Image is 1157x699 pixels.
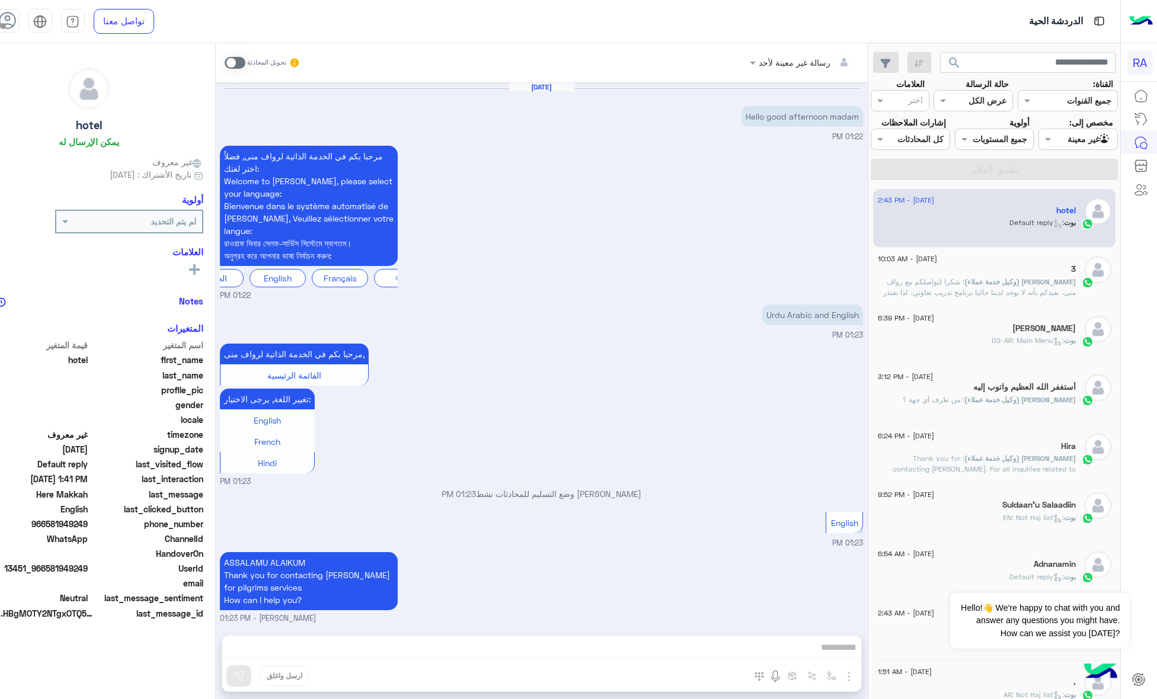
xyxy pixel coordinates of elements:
h5: Hira [1061,441,1076,451]
label: إشارات الملاحظات [881,116,946,129]
img: defaultAdmin.png [1085,551,1111,578]
img: Logo [1129,9,1153,34]
label: مخصص إلى: [1069,116,1113,129]
span: غير معروف [152,156,203,168]
img: WhatsApp [1082,277,1094,288]
img: tab [66,15,79,28]
div: বাংলা [374,269,430,287]
label: القناة: [1093,78,1113,90]
span: last_message_id [96,607,203,620]
span: Hindi [258,458,277,468]
span: 01:23 PM [442,489,476,499]
span: last_message_sentiment [90,592,203,604]
span: last_interaction [90,473,203,485]
span: [DATE] - 6:24 PM [878,431,934,441]
span: [DATE] - 6:54 AM [878,549,934,559]
span: locale [90,413,203,426]
a: tab [61,9,85,34]
span: [DATE] - 2:43 AM [878,608,934,618]
h5: 3 [1071,264,1076,274]
h6: [DATE] [509,83,574,91]
span: gender [90,399,203,411]
span: بوت [1064,513,1076,522]
img: hulul-logo.png [1080,652,1121,693]
button: ارسل واغلق [260,666,309,686]
h6: Notes [179,296,203,306]
div: English [250,269,306,287]
button: search [940,52,969,78]
span: [PERSON_NAME] (وكيل خدمة عملاء) [964,277,1076,286]
p: 26/8/2025, 1:23 PM [220,344,369,364]
span: القائمة الرئيسية [267,370,321,380]
span: [PERSON_NAME] (وكيل خدمة عملاء) [964,454,1076,463]
span: Hello!👋 We're happy to chat with you and answer any questions you might have. How can we assist y... [950,593,1129,649]
span: [DATE] - 6:39 PM [878,313,934,323]
img: defaultAdmin.png [1085,256,1111,283]
h6: أولوية [182,194,203,205]
p: 26/8/2025, 1:22 PM [741,106,863,127]
span: تاريخ الأشتراك : [DATE] [110,168,191,181]
span: signup_date [90,443,203,456]
span: : AR: Not Haj list [1003,690,1064,699]
span: 01:23 PM [832,538,863,547]
span: English [254,415,281,425]
label: العلامات [896,78,925,90]
div: RA [1127,50,1153,75]
span: 01:23 PM [832,331,863,339]
h5: . [1073,677,1076,687]
button: تطبيق الفلاتر [871,159,1118,180]
a: تواصل معنا [94,9,154,34]
h5: Suldaan'u Salaadiin [1002,500,1076,510]
span: profile_pic [90,384,203,396]
div: Français [312,269,368,287]
img: defaultAdmin.png [1085,374,1111,401]
p: 26/8/2025, 1:23 PM [220,552,398,610]
img: tab [33,15,47,28]
span: اسم المتغير [90,339,203,351]
span: 01:23 PM [220,476,251,488]
h5: Adnanamin [1034,559,1076,569]
span: HandoverOn [90,547,203,560]
span: search [947,56,961,70]
span: [DATE] - 3:12 PM [878,371,933,382]
span: بوت [1064,336,1076,345]
img: defaultAdmin.png [1085,316,1111,342]
span: [PERSON_NAME] (وكيل خدمة عملاء) [964,395,1076,404]
span: 01:22 PM [832,132,863,141]
h5: hotel [76,118,102,132]
span: [DATE] - 1:51 AM [878,666,932,677]
span: last_message [90,488,203,501]
span: last_clicked_button [90,503,203,515]
div: اختر [908,94,925,109]
img: defaultAdmin.png [1085,198,1111,225]
span: ChannelId [90,533,203,545]
small: تحويل المحادثة [247,58,286,68]
span: [DATE] - 10:03 AM [878,254,937,264]
span: phone_number [90,518,203,530]
span: [DATE] - 9:52 PM [878,489,934,500]
img: WhatsApp [1082,395,1094,406]
span: first_name [90,354,203,366]
h5: كمال عبد الواحد [1012,323,1076,334]
h6: المتغيرات [167,323,203,334]
p: 26/8/2025, 1:23 PM [220,389,315,409]
span: last_visited_flow [90,458,203,470]
h5: أستغفر الله العظيم واتوب إليه [973,382,1076,392]
span: 01:22 PM [220,290,251,302]
span: timezone [90,428,203,441]
span: French [254,437,280,447]
span: [DATE] - 2:43 PM [878,195,934,206]
span: last_name [90,369,203,381]
span: email [90,577,203,589]
span: [PERSON_NAME] - 01:23 PM [220,613,316,624]
label: حالة الرسالة [966,78,1009,90]
span: : Default reply [1009,218,1064,227]
span: : EN: Not Haj list [1003,513,1064,522]
img: defaultAdmin.png [1085,434,1111,460]
p: [PERSON_NAME] وضع التسليم للمحادثات نشط [220,488,863,500]
h6: يمكن الإرسال له [59,136,119,147]
p: الدردشة الحية [1029,14,1083,30]
span: : DS-AR: Main Menu [992,336,1064,345]
img: WhatsApp [1082,454,1094,466]
img: WhatsApp [1082,218,1094,230]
